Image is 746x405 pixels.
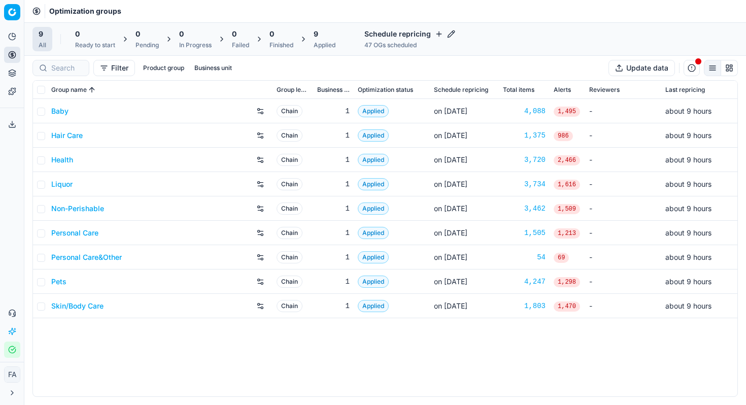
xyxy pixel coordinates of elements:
[317,252,350,262] div: 1
[51,63,83,73] input: Search
[135,41,159,49] div: Pending
[49,6,121,16] nav: breadcrumb
[434,228,467,237] span: on [DATE]
[51,130,83,141] a: Hair Care
[277,251,302,263] span: Chain
[554,180,580,190] span: 1,616
[277,154,302,166] span: Chain
[51,86,87,94] span: Group name
[585,172,661,196] td: -
[503,228,546,238] a: 1,505
[317,86,350,94] span: Business unit
[5,367,20,382] span: FA
[190,62,236,74] button: Business unit
[434,204,467,213] span: on [DATE]
[364,29,455,39] h4: Schedule repricing
[277,227,302,239] span: Chain
[503,130,546,141] a: 1,375
[358,203,389,215] span: Applied
[554,204,580,214] span: 1,509
[358,276,389,288] span: Applied
[51,277,66,287] a: Pets
[554,253,569,263] span: 69
[358,178,389,190] span: Applied
[503,106,546,116] a: 4,088
[608,60,675,76] button: Update data
[317,301,350,311] div: 1
[585,294,661,318] td: -
[277,105,302,117] span: Chain
[358,105,389,117] span: Applied
[51,179,73,189] a: Liquor
[317,179,350,189] div: 1
[232,41,249,49] div: Failed
[317,106,350,116] div: 1
[358,154,389,166] span: Applied
[585,196,661,221] td: -
[434,180,467,188] span: on [DATE]
[554,86,571,94] span: Alerts
[51,155,73,165] a: Health
[434,301,467,310] span: on [DATE]
[139,62,188,74] button: Product group
[358,129,389,142] span: Applied
[317,204,350,214] div: 1
[93,60,135,76] button: Filter
[358,227,389,239] span: Applied
[364,41,455,49] div: 47 OGs scheduled
[665,301,711,310] span: about 9 hours
[554,277,580,287] span: 1,298
[39,41,46,49] div: All
[434,86,488,94] span: Schedule repricing
[277,129,302,142] span: Chain
[277,178,302,190] span: Chain
[179,41,212,49] div: In Progress
[665,180,711,188] span: about 9 hours
[585,221,661,245] td: -
[277,276,302,288] span: Chain
[4,366,20,383] button: FA
[589,86,620,94] span: Reviewers
[665,253,711,261] span: about 9 hours
[554,131,573,141] span: 986
[314,29,318,39] span: 9
[51,301,104,311] a: Skin/Body Care
[665,228,711,237] span: about 9 hours
[87,85,97,95] button: Sorted by Group name ascending
[434,155,467,164] span: on [DATE]
[554,107,580,117] span: 1,495
[503,277,546,287] a: 4,247
[503,301,546,311] a: 1,803
[358,300,389,312] span: Applied
[314,41,335,49] div: Applied
[39,29,43,39] span: 9
[503,179,546,189] a: 3,734
[665,131,711,140] span: about 9 hours
[585,269,661,294] td: -
[585,99,661,123] td: -
[503,86,534,94] span: Total items
[358,86,413,94] span: Optimization status
[503,155,546,165] a: 3,720
[434,131,467,140] span: on [DATE]
[179,29,184,39] span: 0
[554,155,580,165] span: 2,466
[503,204,546,214] a: 3,462
[277,86,309,94] span: Group level
[269,41,293,49] div: Finished
[269,29,274,39] span: 0
[277,203,302,215] span: Chain
[49,6,121,16] span: Optimization groups
[585,148,661,172] td: -
[75,29,80,39] span: 0
[51,228,98,238] a: Personal Care
[232,29,236,39] span: 0
[434,107,467,115] span: on [DATE]
[277,300,302,312] span: Chain
[135,29,140,39] span: 0
[665,204,711,213] span: about 9 hours
[317,277,350,287] div: 1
